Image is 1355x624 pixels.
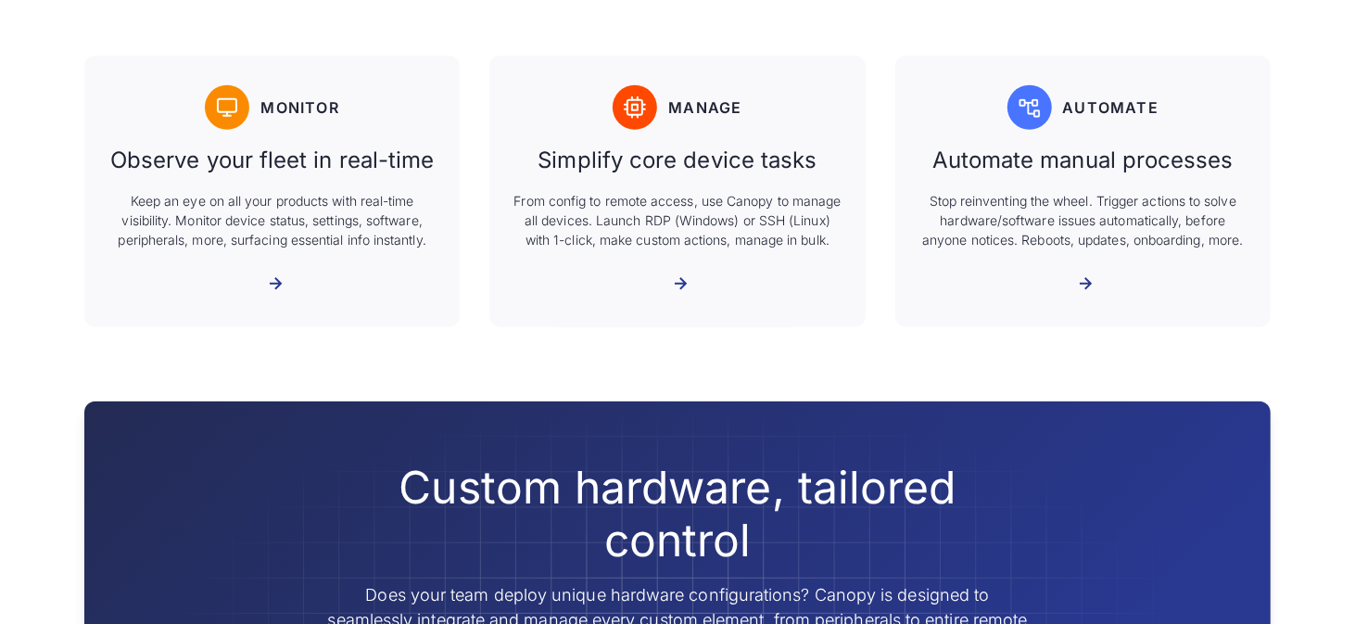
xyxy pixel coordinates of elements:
p: From config to remote access, use Canopy to manage all devices. Launch RDP (Windows) or SSH (Linu... [512,191,842,249]
h2: Custom hardware, tailored control [322,461,1033,567]
a: ManageSimplify core device tasksFrom config to remote access, use Canopy to manage all devices. L... [489,56,865,327]
div: Monitor [260,96,338,119]
p: Keep an eye on all your products with real-time visibility. Monitor device status, settings, soft... [107,191,437,249]
a: MonitorObserve your fleet in real-timeKeep an eye on all your products with real-time visibility.... [84,56,460,327]
div: Manage [668,96,741,119]
h3: Automate manual processes [932,145,1234,176]
div: Automate [1063,96,1159,119]
a: AutomateAutomate manual processesStop reinventing the wheel. Trigger actions to solve hardware/so... [895,56,1271,327]
p: Stop reinventing the wheel. Trigger actions to solve hardware/software issues automatically, befo... [918,191,1248,249]
h3: Observe your fleet in real-time [110,145,434,176]
h3: Simplify core device tasks [538,145,817,176]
